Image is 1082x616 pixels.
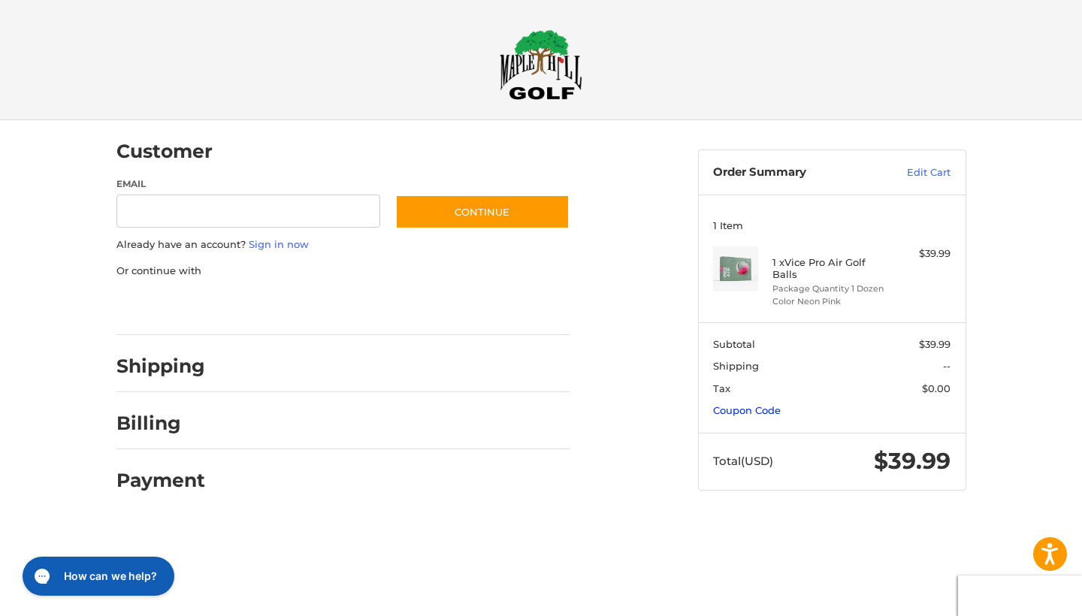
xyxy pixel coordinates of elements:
[116,237,570,252] p: Already have an account?
[116,140,213,163] h2: Customer
[713,219,951,231] h3: 1 Item
[366,293,479,320] iframe: PayPal-venmo
[891,246,951,261] div: $39.99
[772,295,887,308] li: Color Neon Pink
[116,264,570,279] p: Or continue with
[249,238,309,250] a: Sign in now
[395,195,570,229] button: Continue
[15,551,179,601] iframe: Gorgias live chat messenger
[116,469,205,492] h2: Payment
[922,382,951,394] span: $0.00
[500,29,582,100] img: Maple Hill Golf
[713,338,755,350] span: Subtotal
[875,165,951,180] a: Edit Cart
[919,338,951,350] span: $39.99
[116,412,204,435] h2: Billing
[772,256,887,281] h4: 1 x Vice Pro Air Golf Balls
[713,360,759,372] span: Shipping
[943,360,951,372] span: --
[713,382,730,394] span: Tax
[874,447,951,475] span: $39.99
[713,404,781,416] a: Coupon Code
[116,355,205,378] h2: Shipping
[713,454,773,468] span: Total (USD)
[713,165,875,180] h3: Order Summary
[239,293,352,320] iframe: PayPal-paylater
[111,293,224,320] iframe: PayPal-paypal
[772,282,887,295] li: Package Quantity 1 Dozen
[116,177,381,191] label: Email
[958,575,1082,616] iframe: Google Customer Reviews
